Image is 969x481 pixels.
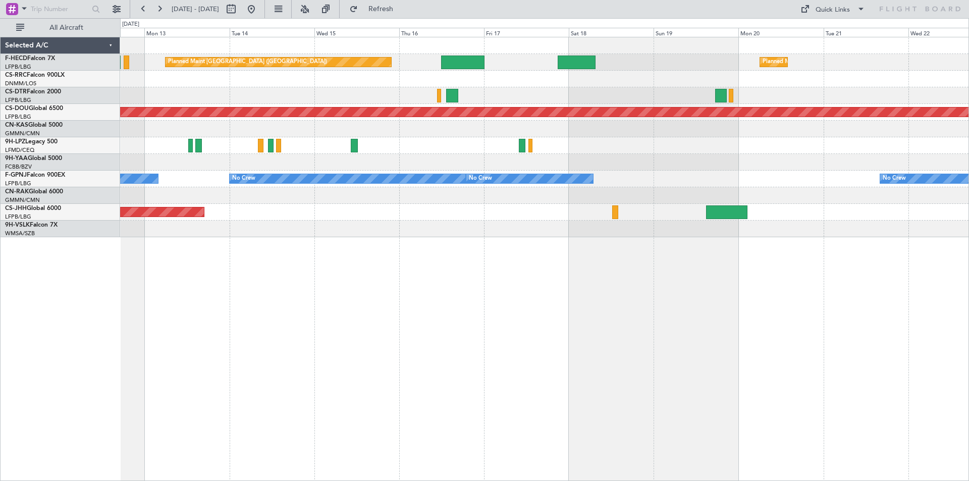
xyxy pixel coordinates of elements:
[5,113,31,121] a: LFPB/LBG
[5,163,32,171] a: FCBB/BZV
[399,28,484,37] div: Thu 16
[5,213,31,221] a: LFPB/LBG
[5,130,40,137] a: GMMN/CMN
[5,63,31,71] a: LFPB/LBG
[738,28,823,37] div: Mon 20
[5,230,35,237] a: WMSA/SZB
[5,180,31,187] a: LFPB/LBG
[5,56,27,62] span: F-HECD
[360,6,402,13] span: Refresh
[5,89,27,95] span: CS-DTR
[5,72,27,78] span: CS-RRC
[5,105,63,112] a: CS-DOUGlobal 6500
[763,55,922,70] div: Planned Maint [GEOGRAPHIC_DATA] ([GEOGRAPHIC_DATA])
[168,55,327,70] div: Planned Maint [GEOGRAPHIC_DATA] ([GEOGRAPHIC_DATA])
[5,56,55,62] a: F-HECDFalcon 7X
[314,28,399,37] div: Wed 15
[11,20,110,36] button: All Aircraft
[5,189,29,195] span: CN-RAK
[5,122,28,128] span: CN-KAS
[5,146,34,154] a: LFMD/CEQ
[172,5,219,14] span: [DATE] - [DATE]
[5,122,63,128] a: CN-KASGlobal 5000
[5,172,27,178] span: F-GPNJ
[883,171,906,186] div: No Crew
[5,155,62,162] a: 9H-YAAGlobal 5000
[5,205,61,211] a: CS-JHHGlobal 6000
[5,172,65,178] a: F-GPNJFalcon 900EX
[816,5,850,15] div: Quick Links
[26,24,106,31] span: All Aircraft
[5,205,27,211] span: CS-JHH
[230,28,314,37] div: Tue 14
[144,28,229,37] div: Mon 13
[5,72,65,78] a: CS-RRCFalcon 900LX
[5,89,61,95] a: CS-DTRFalcon 2000
[122,20,139,29] div: [DATE]
[31,2,89,17] input: Trip Number
[5,196,40,204] a: GMMN/CMN
[569,28,654,37] div: Sat 18
[654,28,738,37] div: Sun 19
[484,28,569,37] div: Fri 17
[5,139,25,145] span: 9H-LPZ
[5,189,63,195] a: CN-RAKGlobal 6000
[469,171,492,186] div: No Crew
[824,28,908,37] div: Tue 21
[795,1,870,17] button: Quick Links
[5,222,30,228] span: 9H-VSLK
[5,96,31,104] a: LFPB/LBG
[5,105,29,112] span: CS-DOU
[345,1,405,17] button: Refresh
[5,139,58,145] a: 9H-LPZLegacy 500
[5,80,36,87] a: DNMM/LOS
[232,171,255,186] div: No Crew
[5,222,58,228] a: 9H-VSLKFalcon 7X
[5,155,28,162] span: 9H-YAA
